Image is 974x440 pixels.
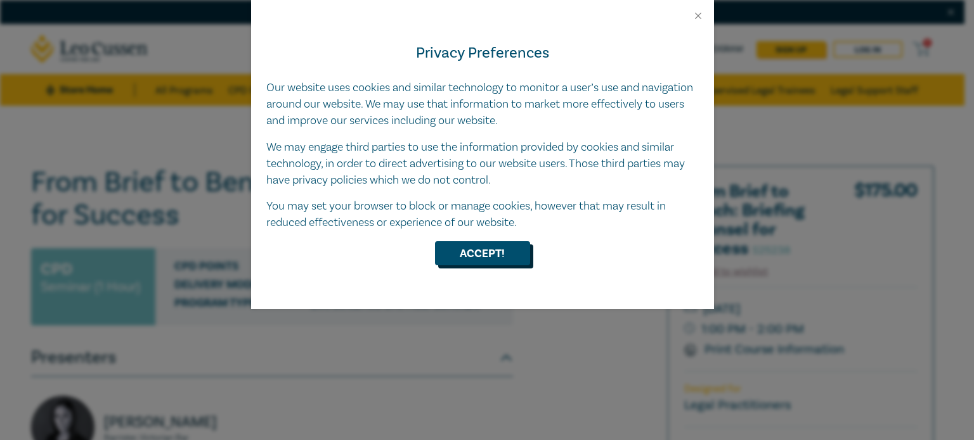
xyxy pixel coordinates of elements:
p: You may set your browser to block or manage cookies, however that may result in reduced effective... [266,198,699,231]
button: Close [692,10,704,22]
p: Our website uses cookies and similar technology to monitor a user’s use and navigation around our... [266,80,699,129]
button: Accept! [435,241,530,265]
p: We may engage third parties to use the information provided by cookies and similar technology, in... [266,139,699,189]
h4: Privacy Preferences [266,42,699,65]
